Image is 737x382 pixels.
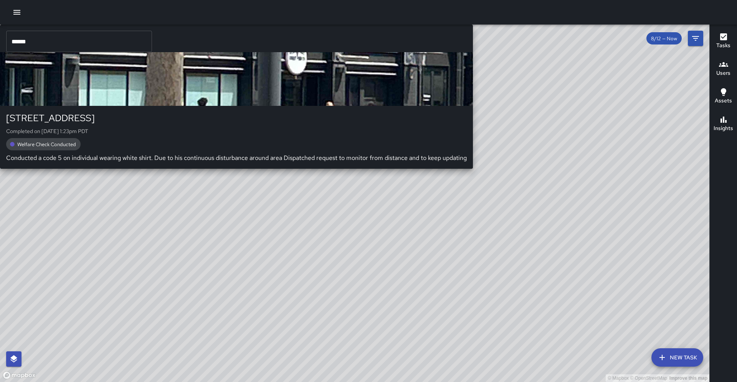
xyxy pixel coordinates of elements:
[688,31,703,46] button: Filters
[710,28,737,55] button: Tasks
[714,124,733,133] h6: Insights
[646,35,682,42] span: 8/12 — Now
[715,97,732,105] h6: Assets
[716,69,730,77] h6: Users
[710,55,737,83] button: Users
[6,112,467,124] div: [STREET_ADDRESS]
[716,41,730,50] h6: Tasks
[13,141,81,148] span: Welfare Check Conducted
[710,110,737,138] button: Insights
[6,153,467,163] p: Conducted a code 5 on individual wearing white shirt. Due to his continuous disturbance around ar...
[6,127,467,135] p: Completed on [DATE] 1:23pm PDT
[651,348,703,367] button: New Task
[28,35,467,42] span: Sierra 2
[710,83,737,110] button: Assets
